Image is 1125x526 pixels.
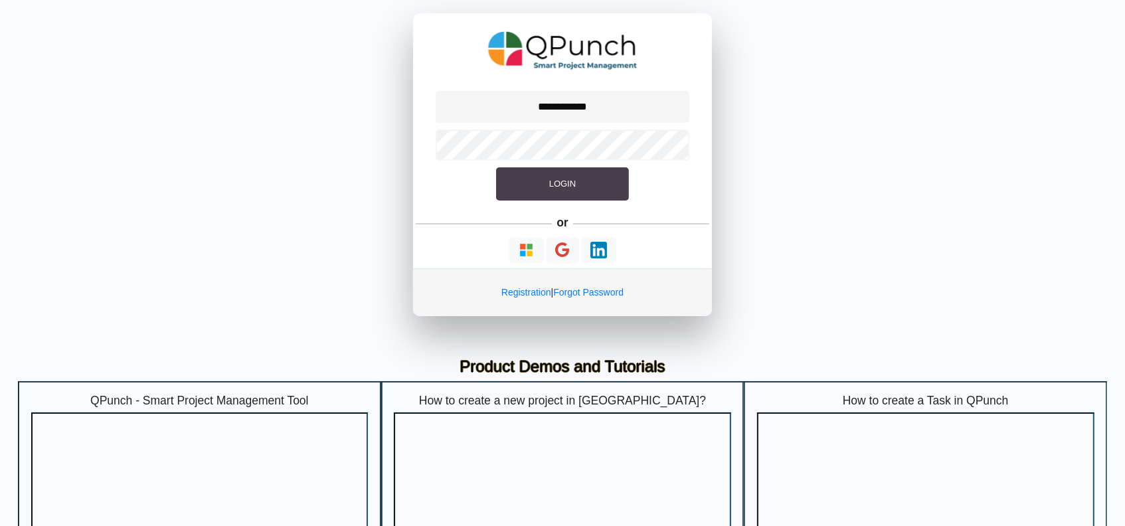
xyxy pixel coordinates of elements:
h5: How to create a new project in [GEOGRAPHIC_DATA]? [394,394,731,408]
a: Registration [501,287,551,298]
img: Loading... [518,242,535,258]
h5: or [555,214,571,232]
img: Loading... [590,242,607,258]
button: Login [496,167,629,201]
a: Forgot Password [553,287,624,298]
img: QPunch [488,27,638,74]
button: Continue With LinkedIn [581,237,616,263]
h3: Product Demos and Tutorials [28,357,1097,377]
button: Continue With Microsoft Azure [509,237,544,263]
div: | [413,268,712,316]
h5: QPunch - Smart Project Management Tool [31,394,369,408]
h5: How to create a Task in QPunch [757,394,1094,408]
button: Continue With Google [547,237,579,264]
span: Login [549,179,576,189]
